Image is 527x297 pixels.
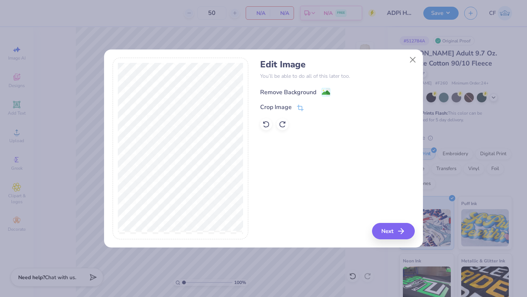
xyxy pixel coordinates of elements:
h4: Edit Image [260,59,414,70]
div: Remove Background [260,88,316,97]
div: Crop Image [260,103,292,112]
button: Next [372,223,415,239]
p: You’ll be able to do all of this later too. [260,72,414,80]
button: Close [406,52,420,67]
